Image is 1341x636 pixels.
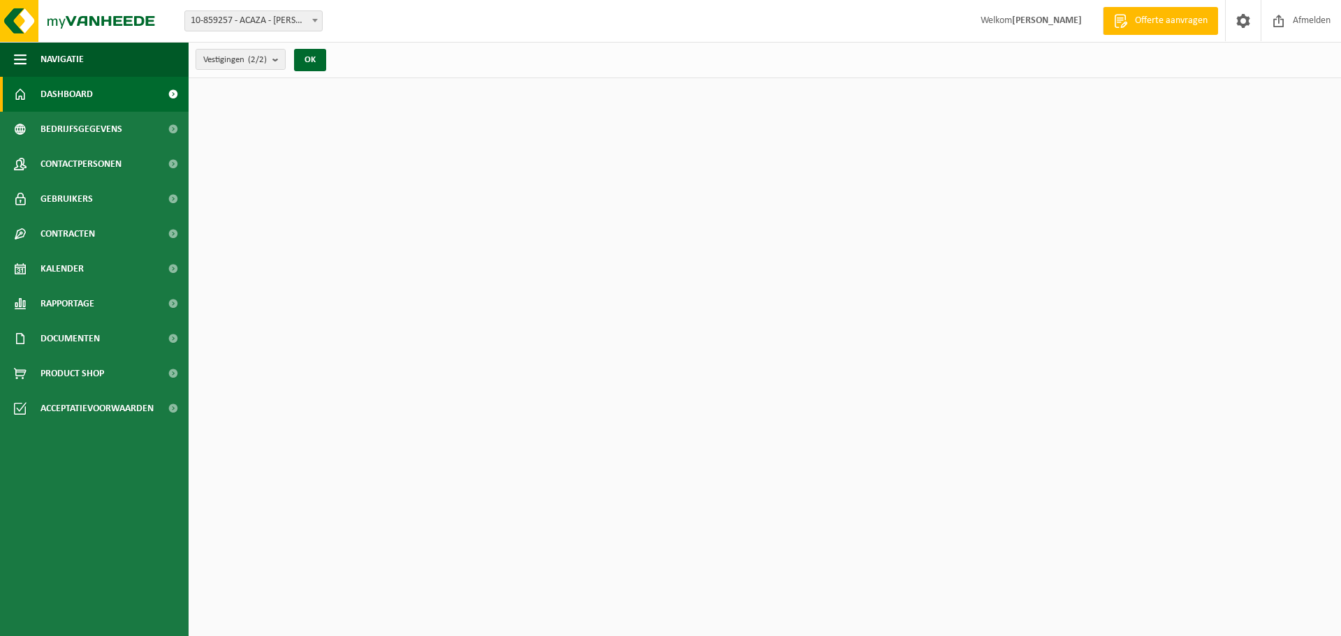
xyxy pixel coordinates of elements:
[294,49,326,71] button: OK
[184,10,323,31] span: 10-859257 - ACAZA - HEULE
[41,147,122,182] span: Contactpersonen
[41,112,122,147] span: Bedrijfsgegevens
[203,50,267,71] span: Vestigingen
[248,55,267,64] count: (2/2)
[41,251,84,286] span: Kalender
[41,216,95,251] span: Contracten
[1012,15,1082,26] strong: [PERSON_NAME]
[1103,7,1218,35] a: Offerte aanvragen
[41,42,84,77] span: Navigatie
[41,391,154,426] span: Acceptatievoorwaarden
[185,11,322,31] span: 10-859257 - ACAZA - HEULE
[41,356,104,391] span: Product Shop
[41,286,94,321] span: Rapportage
[196,49,286,70] button: Vestigingen(2/2)
[41,77,93,112] span: Dashboard
[1131,14,1211,28] span: Offerte aanvragen
[41,182,93,216] span: Gebruikers
[41,321,100,356] span: Documenten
